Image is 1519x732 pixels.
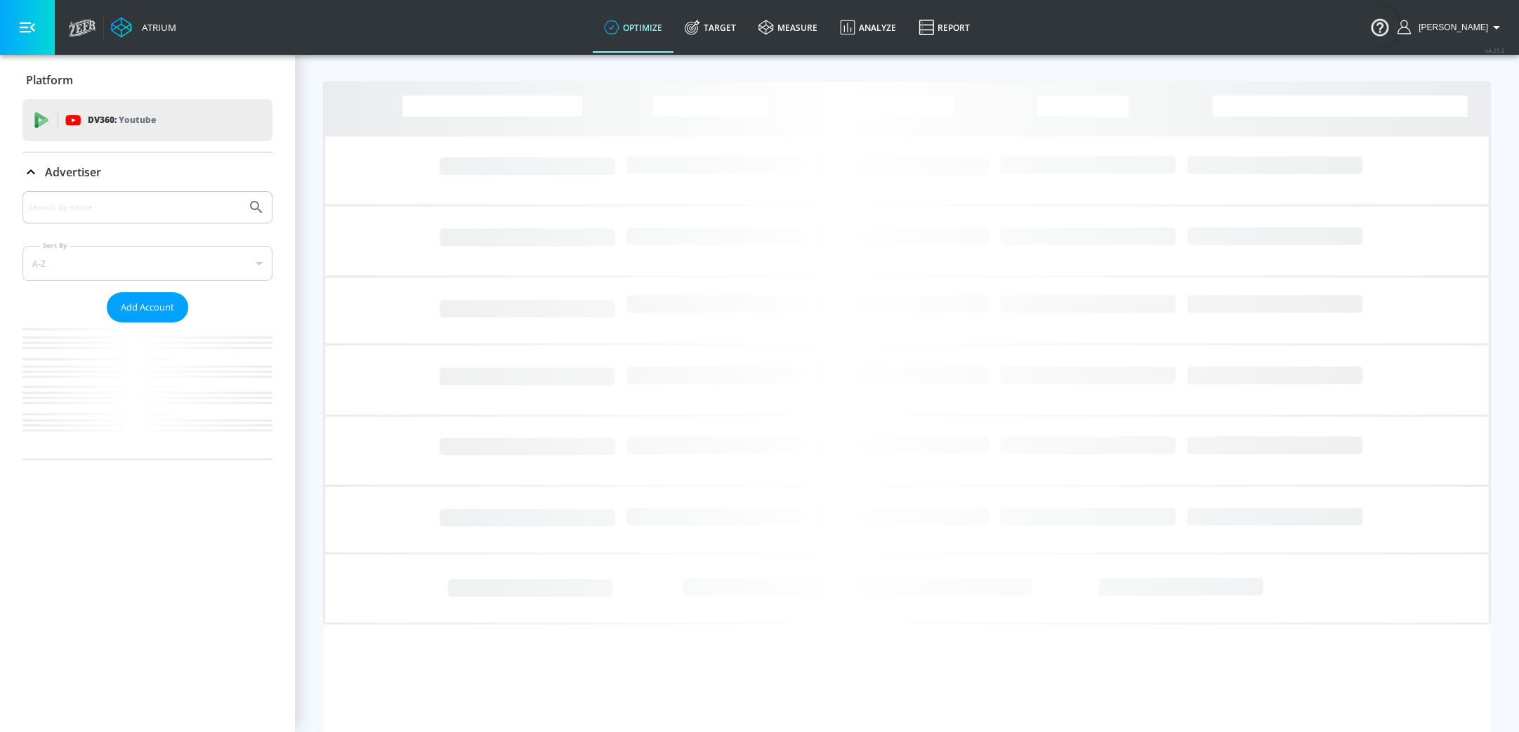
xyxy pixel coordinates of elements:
[22,152,272,192] div: Advertiser
[107,292,188,322] button: Add Account
[22,99,272,141] div: DV360: Youtube
[1485,46,1505,54] span: v 4.25.2
[28,198,241,216] input: Search by name
[121,299,174,315] span: Add Account
[593,2,673,53] a: optimize
[111,17,176,38] a: Atrium
[22,322,272,459] nav: list of Advertiser
[136,21,176,34] div: Atrium
[747,2,829,53] a: measure
[1360,7,1400,46] button: Open Resource Center
[26,72,73,88] p: Platform
[907,2,981,53] a: Report
[22,60,272,100] div: Platform
[88,112,156,128] p: DV360:
[119,112,156,127] p: Youtube
[45,164,101,180] p: Advertiser
[22,246,272,281] div: A-Z
[829,2,907,53] a: Analyze
[22,191,272,459] div: Advertiser
[1413,22,1488,32] span: login as: stephanie.wolklin@zefr.com
[40,241,70,250] label: Sort By
[1398,19,1505,36] button: [PERSON_NAME]
[673,2,747,53] a: Target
